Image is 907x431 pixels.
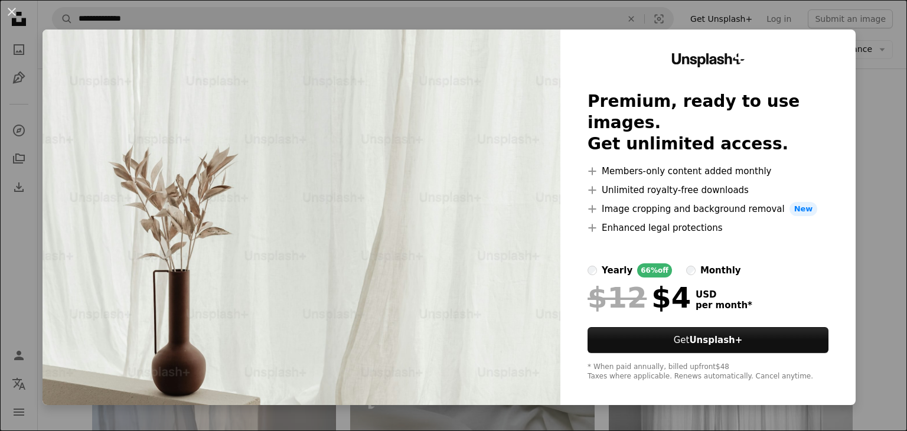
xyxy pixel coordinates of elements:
[700,263,741,277] div: monthly
[588,266,597,275] input: yearly66%off
[637,263,672,277] div: 66% off
[588,91,828,155] h2: Premium, ready to use images. Get unlimited access.
[588,183,828,197] li: Unlimited royalty-free downloads
[686,266,696,275] input: monthly
[602,263,632,277] div: yearly
[588,363,828,381] div: * When paid annually, billed upfront $48 Taxes where applicable. Renews automatically. Cancel any...
[696,300,752,311] span: per month *
[588,221,828,235] li: Enhanced legal protections
[696,289,752,300] span: USD
[689,335,742,345] strong: Unsplash+
[588,282,647,313] span: $12
[588,164,828,178] li: Members-only content added monthly
[588,327,828,353] button: GetUnsplash+
[789,202,818,216] span: New
[588,202,828,216] li: Image cropping and background removal
[588,282,691,313] div: $4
